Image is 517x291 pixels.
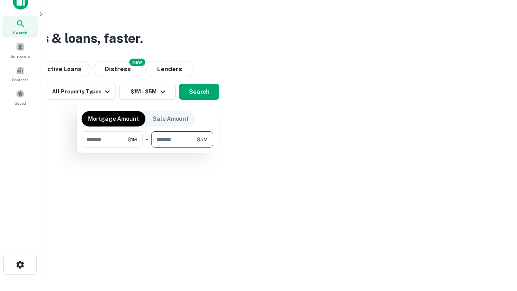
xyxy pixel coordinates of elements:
[153,114,189,123] p: Sale Amount
[477,226,517,265] iframe: Chat Widget
[146,131,148,148] div: -
[88,114,139,123] p: Mortgage Amount
[197,136,208,143] span: $5M
[128,136,137,143] span: $1M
